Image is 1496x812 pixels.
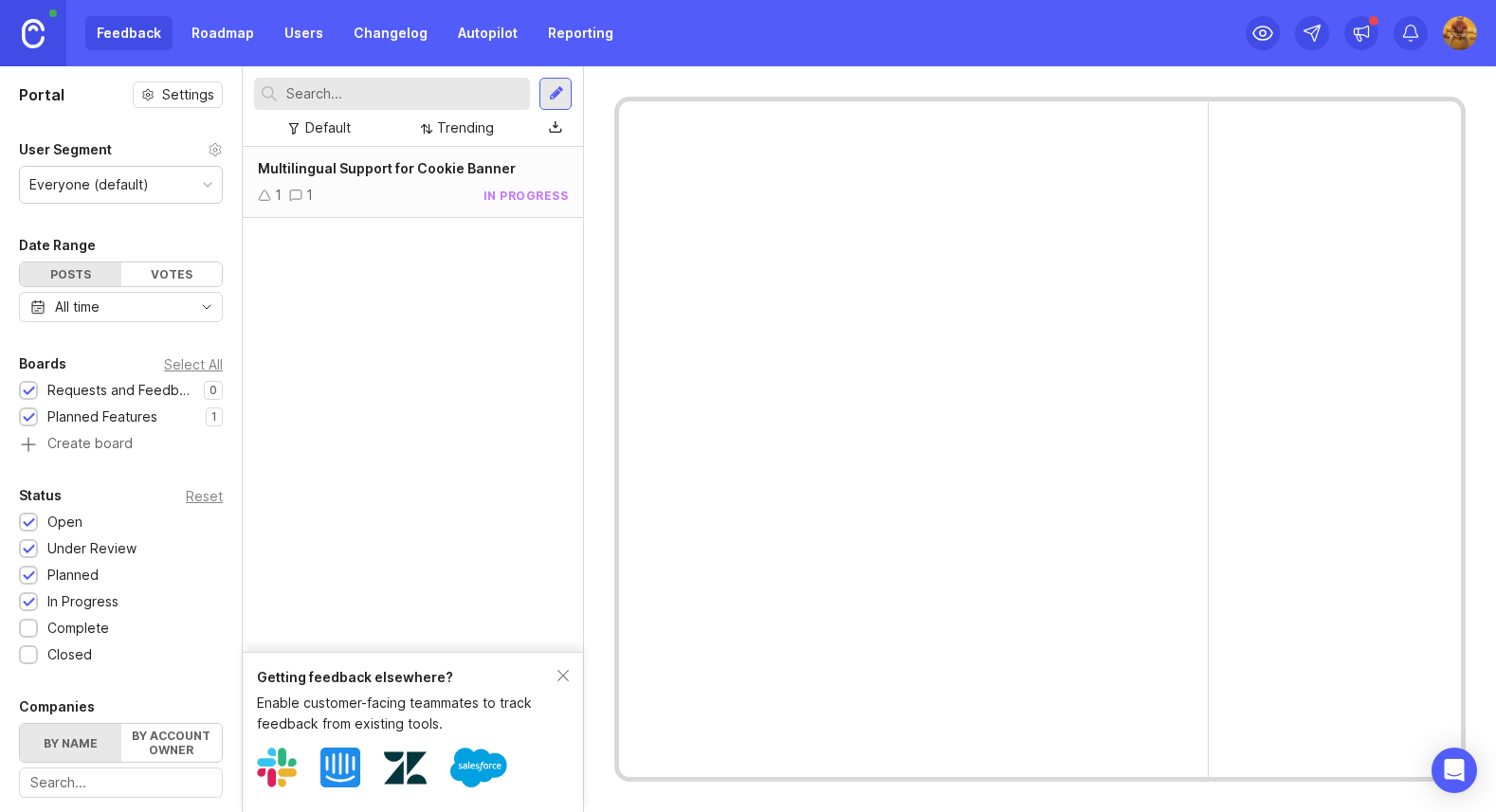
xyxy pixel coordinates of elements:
a: Changelog [342,16,439,50]
div: Under Review [47,538,137,559]
div: Posts [20,262,121,286]
div: Votes [121,262,223,286]
div: Date Range [19,234,96,257]
div: 1 [306,185,313,206]
div: User Segment [19,138,112,161]
input: Search... [286,83,522,104]
img: Canny Home [22,19,45,48]
svg: toggle icon [192,299,222,315]
div: Planned Features [47,406,157,427]
div: Select All [164,359,223,370]
div: In Progress [47,591,119,612]
p: 0 [210,383,217,398]
a: Reporting [537,16,625,50]
div: Boards [19,352,66,375]
a: Users [273,16,335,50]
button: Settings [133,81,223,108]
div: Planned [47,565,99,586]
img: Intercom logo [320,748,360,787]
div: Status [19,484,62,507]
div: All time [55,297,100,317]
img: Slack logo [257,748,297,787]
span: Settings [162,85,214,104]
h1: Portal [19,83,64,106]
a: Roadmap [180,16,265,50]
p: 1 [211,409,217,424]
div: Open [47,512,82,532]
input: Search... [30,772,211,793]
div: 1 [275,185,282,206]
div: Reset [186,491,223,501]
img: Zendesk logo [384,747,427,789]
a: Autopilot [447,16,529,50]
a: Multilingual Support for Cookie Banner11in progress [243,147,583,218]
div: Everyone (default) [29,174,149,195]
div: Complete [47,618,109,639]
label: By name [20,724,121,762]
span: Multilingual Support for Cookie Banner [258,160,516,176]
div: Default [305,117,351,138]
label: By account owner [121,724,223,762]
img: Salesforce logo [450,739,507,796]
div: Getting feedback elsewhere? [257,667,557,688]
a: Create board [19,437,223,454]
div: Enable customer-facing teammates to track feedback from existing tools. [257,693,557,734]
div: Trending [437,117,494,138]
div: Open Intercom Messenger [1432,748,1477,793]
div: Closed [47,644,92,665]
div: Requests and Feedback [47,380,194,401]
img: Muballigur [1443,16,1477,50]
div: Companies [19,695,95,718]
div: in progress [483,188,569,204]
